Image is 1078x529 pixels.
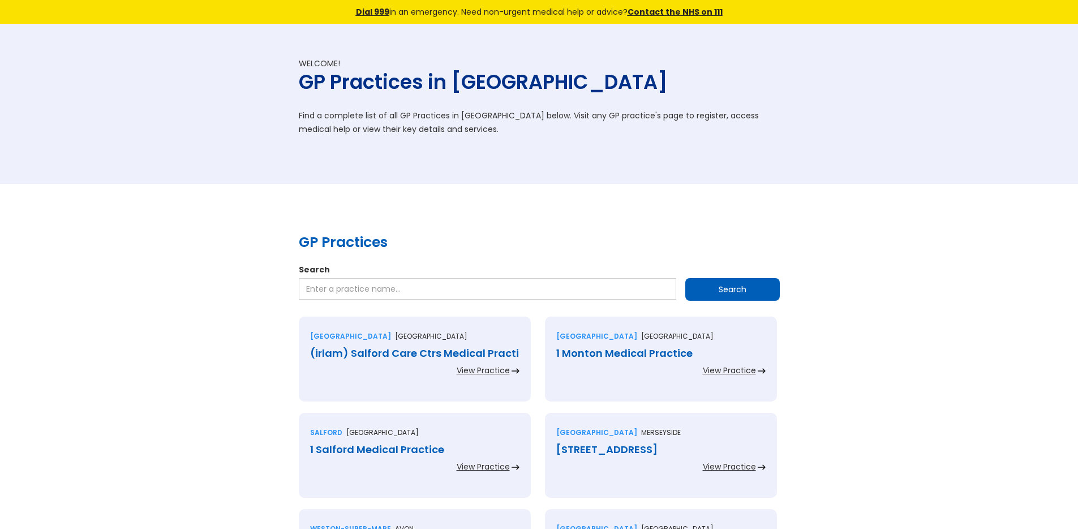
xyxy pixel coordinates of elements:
h1: GP Practices in [GEOGRAPHIC_DATA] [299,69,780,95]
div: Welcome! [299,58,780,69]
div: (irlam) Salford Care Ctrs Medical Practi [310,348,519,359]
p: [GEOGRAPHIC_DATA] [395,331,467,342]
div: Salford [310,427,342,438]
a: Salford[GEOGRAPHIC_DATA]1 Salford Medical PracticeView Practice [299,413,531,509]
input: Search [685,278,780,301]
p: Find a complete list of all GP Practices in [GEOGRAPHIC_DATA] below. Visit any GP practice's page... [299,109,780,136]
div: [GEOGRAPHIC_DATA] [556,427,637,438]
a: [GEOGRAPHIC_DATA][GEOGRAPHIC_DATA](irlam) Salford Care Ctrs Medical PractiView Practice [299,317,531,413]
div: [STREET_ADDRESS] [556,444,766,455]
div: in an emergency. Need non-urgent medical help or advice? [279,6,800,18]
a: Dial 999 [356,6,389,18]
div: View Practice [457,461,510,472]
p: [GEOGRAPHIC_DATA] [641,331,714,342]
h2: GP Practices [299,232,780,253]
p: Merseyside [641,427,681,438]
div: [GEOGRAPHIC_DATA] [310,331,391,342]
div: View Practice [703,365,756,376]
div: View Practice [457,365,510,376]
a: [GEOGRAPHIC_DATA][GEOGRAPHIC_DATA]1 Monton Medical PracticeView Practice [545,317,777,413]
label: Search [299,264,780,275]
div: 1 Salford Medical Practice [310,444,519,455]
div: View Practice [703,461,756,472]
a: [GEOGRAPHIC_DATA]Merseyside[STREET_ADDRESS]View Practice [545,413,777,509]
input: Enter a practice name… [299,278,676,300]
p: [GEOGRAPHIC_DATA] [346,427,419,438]
div: 1 Monton Medical Practice [556,348,766,359]
a: Contact the NHS on 111 [628,6,723,18]
div: [GEOGRAPHIC_DATA] [556,331,637,342]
